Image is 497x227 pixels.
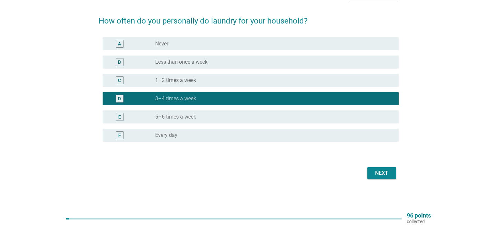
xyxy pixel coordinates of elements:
div: D [118,95,121,102]
label: 3–4 times a week [155,95,196,102]
div: A [118,41,121,47]
div: F [118,132,121,139]
label: 5–6 times a week [155,114,196,120]
h2: How often do you personally do laundry for your household? [99,8,399,27]
div: E [118,114,121,121]
div: Next [373,169,391,177]
div: B [118,59,121,66]
button: Next [367,167,396,179]
div: C [118,77,121,84]
label: Never [155,41,168,47]
p: 96 points [407,213,431,219]
label: Every day [155,132,177,138]
label: Less than once a week [155,59,207,65]
label: 1–2 times a week [155,77,196,84]
p: collected [407,219,431,224]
